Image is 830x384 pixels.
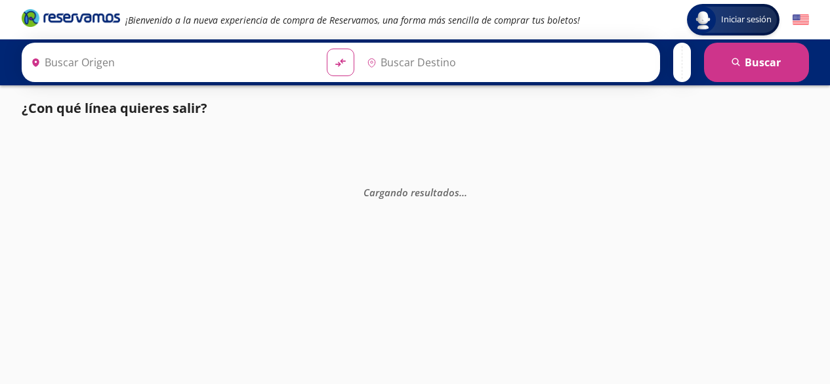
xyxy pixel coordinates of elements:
[125,14,580,26] em: ¡Bienvenido a la nueva experiencia de compra de Reservamos, una forma más sencilla de comprar tus...
[363,185,467,198] em: Cargando resultados
[465,185,467,198] span: .
[22,98,207,118] p: ¿Con qué línea quieres salir?
[26,46,317,79] input: Buscar Origen
[716,13,777,26] span: Iniciar sesión
[459,185,462,198] span: .
[793,12,809,28] button: English
[22,8,120,28] i: Brand Logo
[462,185,465,198] span: .
[362,46,653,79] input: Buscar Destino
[22,8,120,32] a: Brand Logo
[704,43,809,82] button: Buscar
